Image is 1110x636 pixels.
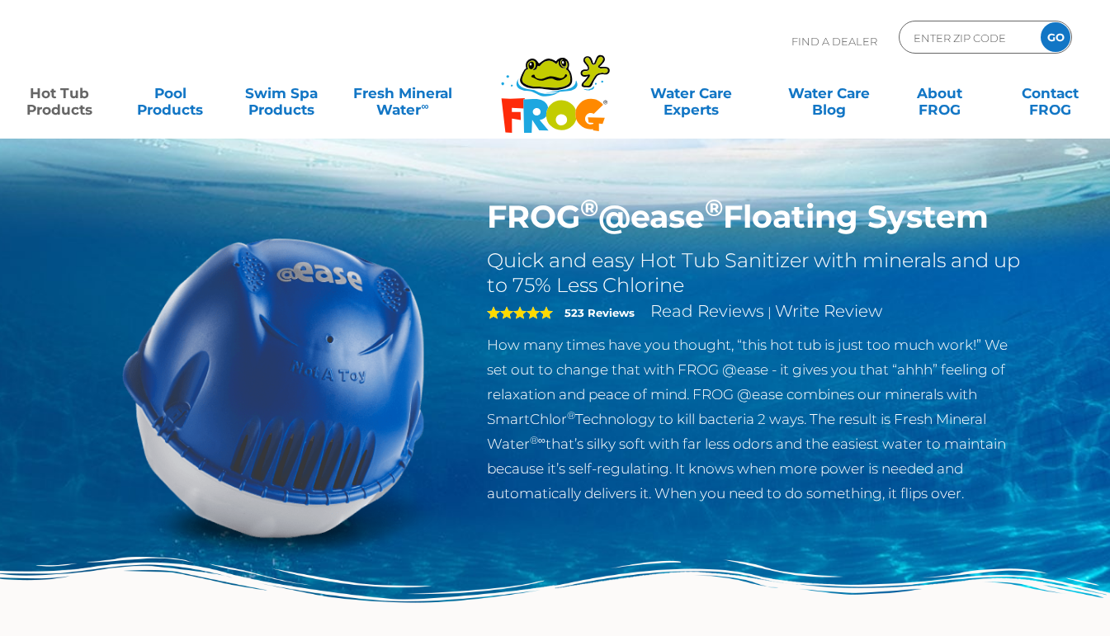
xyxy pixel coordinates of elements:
input: GO [1041,22,1070,52]
p: Find A Dealer [791,21,877,62]
a: Read Reviews [650,301,764,321]
sup: ® [567,409,575,422]
span: 5 [487,306,553,319]
a: ContactFROG [1008,77,1093,110]
strong: 523 Reviews [564,306,635,319]
a: AboutFROG [896,77,982,110]
a: PoolProducts [127,77,213,110]
img: hot-tub-product-atease-system.png [85,198,463,576]
h1: FROG @ease Floating System [487,198,1026,236]
a: Write Review [775,301,882,321]
a: Swim SpaProducts [238,77,324,110]
a: Water CareExperts [621,77,762,110]
a: Water CareBlog [786,77,871,110]
sup: ®∞ [530,434,546,446]
sup: ® [580,193,598,222]
a: Hot TubProducts [17,77,102,110]
p: How many times have you thought, “this hot tub is just too much work!” We set out to change that ... [487,332,1026,506]
sup: ® [705,193,723,222]
sup: ∞ [421,100,428,112]
h2: Quick and easy Hot Tub Sanitizer with minerals and up to 75% Less Chlorine [487,248,1026,298]
img: Frog Products Logo [492,33,619,134]
a: Fresh MineralWater∞ [349,77,457,110]
span: | [768,304,772,320]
